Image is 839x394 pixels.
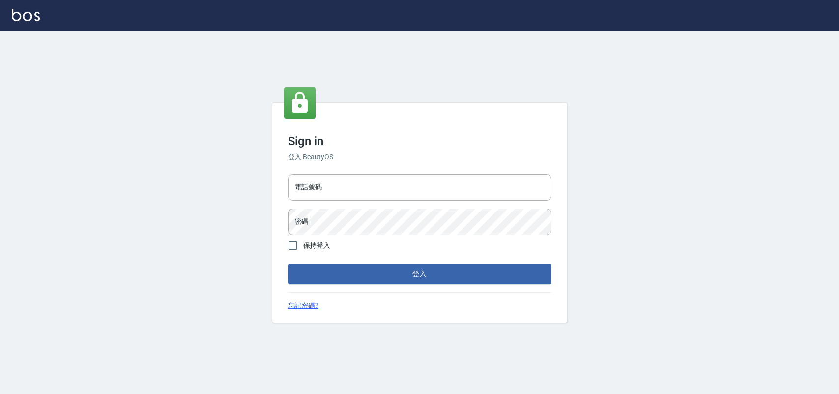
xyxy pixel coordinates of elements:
a: 忘記密碼? [288,301,319,311]
span: 保持登入 [303,241,331,251]
h6: 登入 BeautyOS [288,152,551,162]
button: 登入 [288,264,551,284]
h3: Sign in [288,134,551,148]
img: Logo [12,9,40,21]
